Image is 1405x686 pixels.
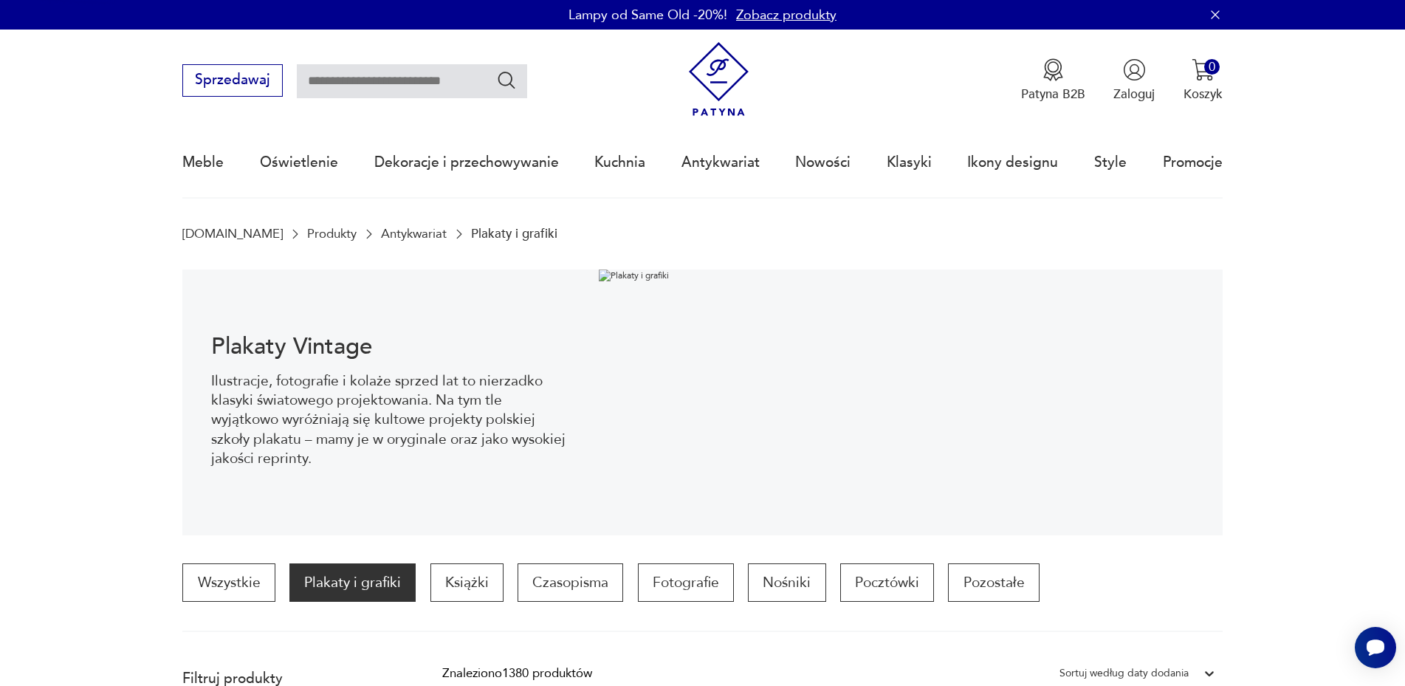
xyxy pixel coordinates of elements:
[840,563,934,602] a: Pocztówki
[1184,58,1223,103] button: 0Koszyk
[182,64,282,97] button: Sprzedawaj
[1094,128,1127,196] a: Style
[381,227,447,241] a: Antykwariat
[211,371,571,469] p: Ilustracje, fotografie i kolaże sprzed lat to nierzadko klasyki światowego projektowania. Na tym ...
[967,128,1058,196] a: Ikony designu
[1021,58,1085,103] button: Patyna B2B
[599,270,1223,535] img: Plakaty i grafiki
[307,227,357,241] a: Produkty
[1059,664,1189,683] div: Sortuj według daty dodania
[260,128,338,196] a: Oświetlenie
[948,563,1039,602] a: Pozostałe
[1184,86,1223,103] p: Koszyk
[1163,128,1223,196] a: Promocje
[736,6,837,24] a: Zobacz produkty
[1042,58,1065,81] img: Ikona medalu
[211,336,571,357] h1: Plakaty Vintage
[442,664,592,683] div: Znaleziono 1380 produktów
[182,227,283,241] a: [DOMAIN_NAME]
[289,563,416,602] a: Plakaty i grafiki
[1355,627,1396,668] iframe: Smartsupp widget button
[594,128,645,196] a: Kuchnia
[496,69,518,91] button: Szukaj
[1113,86,1155,103] p: Zaloguj
[518,563,623,602] a: Czasopisma
[748,563,825,602] a: Nośniki
[471,227,557,241] p: Plakaty i grafiki
[430,563,504,602] a: Książki
[182,563,275,602] a: Wszystkie
[1021,86,1085,103] p: Patyna B2B
[182,128,224,196] a: Meble
[795,128,851,196] a: Nowości
[1192,58,1215,81] img: Ikona koszyka
[568,6,727,24] p: Lampy od Same Old -20%!
[681,42,756,117] img: Patyna - sklep z meblami i dekoracjami vintage
[1204,59,1220,75] div: 0
[1123,58,1146,81] img: Ikonka użytkownika
[374,128,559,196] a: Dekoracje i przechowywanie
[887,128,932,196] a: Klasyki
[1113,58,1155,103] button: Zaloguj
[638,563,734,602] a: Fotografie
[681,128,760,196] a: Antykwariat
[1021,58,1085,103] a: Ikona medaluPatyna B2B
[182,75,282,87] a: Sprzedawaj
